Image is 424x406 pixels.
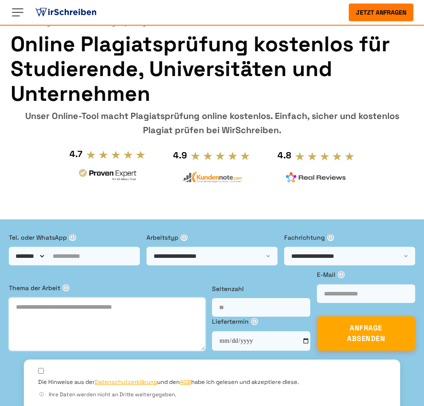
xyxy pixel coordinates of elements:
[9,233,140,242] label: Tel. oder WhatsApp
[34,6,98,19] img: logo ghostwriter-österreich
[69,147,82,161] div: 4.7
[95,378,157,386] a: Datenschutzerklärung
[284,233,415,242] label: Fachrichtung
[86,150,146,160] img: stars
[278,148,291,162] div: 4.8
[295,151,355,161] img: stars
[251,318,258,325] span: ⓘ
[181,171,242,183] img: kundennote
[327,234,334,241] span: ⓘ
[317,316,415,351] button: ANFRAGE ABSENDEN
[11,109,413,137] div: Unser Online-Tool macht Plagiatsprüfung online kostenlos. Einfach, sicher und kostenlos Plagiat p...
[212,284,310,294] label: Seitenzahl
[11,32,413,106] h1: Online Plagiatsprüfung kostenlos für Studierende, Universitäten und Unternehmen
[38,391,386,399] div: Ihre Daten werden nicht an Dritte weitergegeben.
[38,378,299,386] label: Die Hinweise aus der und den habe ich gelesen und akzeptiere diese.
[317,270,415,280] label: E-Mail
[338,271,345,278] span: ⓘ
[146,233,278,242] label: Arbeitstyp
[180,378,191,386] a: AGB
[38,391,45,398] span: ⓘ
[190,151,251,161] img: stars
[11,5,25,19] img: Menu open
[181,234,188,241] span: ⓘ
[212,317,310,326] label: Liefertermin
[9,283,205,293] label: Thema der Arbeit
[69,234,76,241] span: ⓘ
[349,4,413,21] button: Jetzt anfragen
[173,148,187,162] div: 4.9
[77,168,138,184] img: provenexpert
[286,172,346,183] img: realreviews
[62,284,69,291] span: ⓘ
